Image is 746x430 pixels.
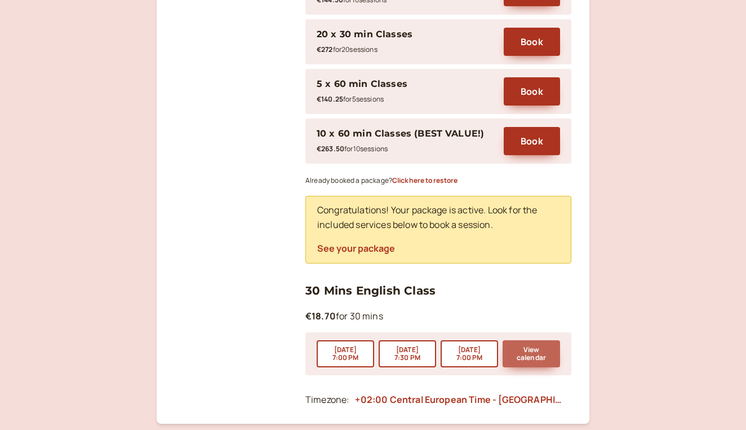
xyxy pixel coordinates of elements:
[305,393,349,407] div: Timezone:
[504,127,560,155] button: Book
[305,309,571,324] p: for 30 mins
[503,340,560,367] button: View calendar
[317,203,559,232] p: Congratulations! Your package is active. Look for the included services below to book a session.
[317,77,407,91] div: 5 x 60 min Classes
[305,175,458,185] small: Already booked a package?
[504,77,560,106] button: Book
[317,243,395,253] button: See your package
[392,177,458,185] button: Click here to restore
[317,126,492,156] div: 10 x 60 min Classes (BEST VALUE!)€263.50for10sessions
[317,94,384,104] small: for 5 session s
[317,27,412,42] div: 20 x 30 min Classes
[317,144,344,153] b: €263.50
[305,310,336,322] b: €18.70
[317,144,388,153] small: for 10 session s
[317,45,378,54] small: for 20 session s
[317,27,492,56] div: 20 x 30 min Classes€272for20sessions
[305,284,436,297] a: 30 Mins English Class
[441,340,498,367] button: [DATE]7:00 PM
[317,94,343,104] b: €140.25
[317,45,333,54] b: €272
[317,340,374,367] button: [DATE]7:00 PM
[504,28,560,56] button: Book
[379,340,436,367] button: [DATE]7:30 PM
[317,77,492,106] div: 5 x 60 min Classes€140.25for5sessions
[317,126,484,141] div: 10 x 60 min Classes (BEST VALUE!)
